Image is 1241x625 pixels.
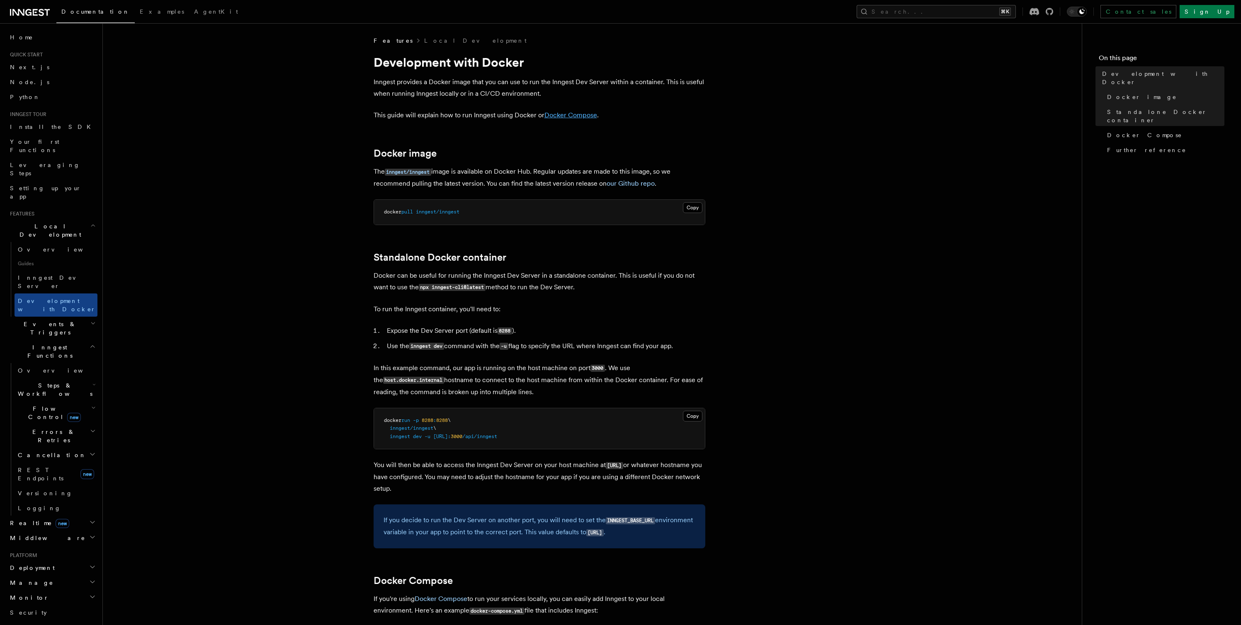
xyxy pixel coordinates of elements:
[1107,108,1224,124] span: Standalone Docker container
[10,64,49,70] span: Next.js
[7,579,53,587] span: Manage
[433,434,451,439] span: [URL]:
[7,363,97,516] div: Inngest Functions
[390,425,433,431] span: inngest/inngest
[384,209,401,215] span: docker
[15,401,97,424] button: Flow Controlnew
[390,434,410,439] span: inngest
[374,36,413,45] span: Features
[10,79,49,85] span: Node.js
[462,434,497,439] span: /api/inngest
[7,219,97,242] button: Local Development
[7,552,37,559] span: Platform
[15,448,97,463] button: Cancellation
[7,242,97,317] div: Local Development
[15,381,92,398] span: Steps & Workflows
[374,148,437,159] a: Docker image
[15,378,97,401] button: Steps & Workflows
[433,425,436,431] span: \
[7,534,85,542] span: Middleware
[1180,5,1234,18] a: Sign Up
[61,8,130,15] span: Documentation
[7,575,97,590] button: Manage
[413,417,419,423] span: -p
[413,434,422,439] span: dev
[683,202,702,213] button: Copy
[401,417,410,423] span: run
[7,51,43,58] span: Quick start
[590,365,605,372] code: 3000
[15,242,97,257] a: Overview
[10,33,33,41] span: Home
[7,30,97,45] a: Home
[7,317,97,340] button: Events & Triggers
[15,428,90,444] span: Errors & Retries
[7,222,90,239] span: Local Development
[1107,93,1177,101] span: Docker image
[15,486,97,501] a: Versioning
[18,505,61,511] span: Logging
[7,560,97,575] button: Deployment
[500,343,508,350] code: -u
[7,594,49,602] span: Monitor
[544,111,597,119] a: Docker Compose
[683,411,702,422] button: Copy
[451,434,462,439] span: 3000
[7,320,90,337] span: Events & Triggers
[7,60,97,75] a: Next.js
[18,490,73,497] span: Versioning
[1067,7,1087,17] button: Toggle dark mode
[18,467,63,482] span: REST Endpoints
[7,181,97,204] a: Setting up your app
[7,340,97,363] button: Inngest Functions
[18,274,89,289] span: Inngest Dev Server
[1104,90,1224,104] a: Docker image
[15,451,86,459] span: Cancellation
[374,303,705,315] p: To run the Inngest container, you'll need to:
[433,417,436,423] span: :
[10,162,80,177] span: Leveraging Steps
[18,367,103,374] span: Overview
[15,270,97,293] a: Inngest Dev Server
[374,459,705,494] p: You will then be able to access the Inngest Dev Server on your host machine at or whatever hostna...
[384,325,705,337] li: Expose the Dev Server port (default is ).
[586,529,604,536] code: [URL]
[1107,146,1186,154] span: Further reference
[1104,128,1224,143] a: Docker Compose
[56,519,69,528] span: new
[374,76,705,99] p: Inngest provides a Docker image that you can use to run the Inngest Dev Server within a container...
[422,417,433,423] span: 8288
[498,327,512,334] code: 8288
[1099,53,1224,66] h4: On this page
[385,169,431,176] code: inngest/inngest
[374,362,705,398] p: In this example command, our app is running on the host machine on port . We use the hostname to ...
[1099,66,1224,90] a: Development with Docker
[419,284,486,291] code: npx inngest-cli@latest
[7,75,97,90] a: Node.js
[7,211,34,217] span: Features
[7,119,97,134] a: Install the SDK
[7,564,55,572] span: Deployment
[15,405,91,421] span: Flow Control
[10,124,96,130] span: Install the SDK
[15,293,97,317] a: Development with Docker
[469,608,525,615] code: docker-compose.yml
[606,517,655,524] code: INNGEST_BASE_URL
[1104,143,1224,157] a: Further reference
[448,417,451,423] span: \
[7,134,97,157] a: Your first Functions
[606,462,623,469] code: [URL]
[384,514,695,538] p: If you decide to run the Dev Server on another port, you will need to set the environment variabl...
[7,590,97,605] button: Monitor
[189,2,243,22] a: AgentKit
[374,109,705,121] p: This guide will explain how to run Inngest using Docker or .
[384,340,705,352] li: Use the command with the flag to specify the URL where Inngest can find your app.
[416,209,459,215] span: inngest/inngest
[374,593,705,617] p: If you're using to run your services locally, you can easily add Inngest to your local environmen...
[384,417,401,423] span: docker
[1100,5,1176,18] a: Contact sales
[15,257,97,270] span: Guides
[7,111,46,118] span: Inngest tour
[10,185,81,200] span: Setting up your app
[15,363,97,378] a: Overview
